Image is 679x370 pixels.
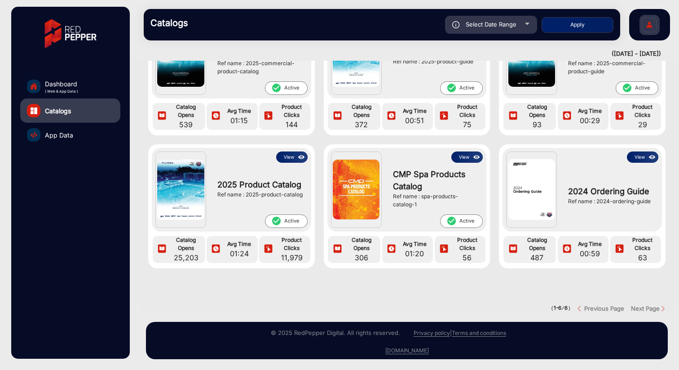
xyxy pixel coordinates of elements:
span: Catalogs [45,106,71,116]
div: Ref name : 2025-product-guide [393,58,479,66]
img: 2024 Ordering Guide [508,159,555,220]
span: Avg Time [574,107,606,115]
span: 01:15 [223,115,255,126]
a: Dashboard( Web & App Data ) [20,74,120,98]
a: [DOMAIN_NAME] [385,347,429,354]
img: icon [211,111,221,121]
button: Apply [542,17,613,33]
span: Active [265,214,308,228]
span: 01:20 [398,248,431,259]
span: Product Clicks [626,103,659,119]
a: Terms and conditions [452,330,506,337]
span: Product Clicks [451,103,483,119]
strong: 6 [564,305,568,311]
div: Ref name : 2025-commercial-product-catalog [217,59,303,76]
span: 56 [451,252,483,263]
span: 75 [451,119,483,130]
span: Avg Time [398,240,431,248]
img: Sign%20Up.svg [640,10,659,42]
span: Active [440,81,483,95]
img: icon [614,111,625,121]
img: icon [647,152,657,162]
img: icon [439,111,449,121]
span: 539 [169,119,203,130]
img: icon [157,244,167,254]
span: 63 [626,252,659,263]
span: 2025 Product Catalog [217,178,303,191]
mat-icon: check_circle [446,83,456,93]
img: icon [211,244,221,254]
span: 29 [626,119,659,130]
span: 144 [275,119,308,130]
span: Catalog Opens [169,236,203,252]
img: icon [332,111,343,121]
div: Ref name : 2025-product-catalog [217,191,303,199]
h3: Catalogs [150,18,276,28]
img: icon [562,244,572,254]
span: Active [265,81,308,95]
small: © 2025 RedPepper Digital. All rights reserved. [271,329,400,336]
img: icon [157,111,167,121]
span: 2024 Ordering Guide [568,185,654,197]
a: | [450,330,452,336]
span: 487 [520,252,554,263]
span: 00:29 [574,115,606,126]
strong: Next Page [631,305,660,312]
span: CMP Spa Products Catalog [393,168,479,192]
span: Catalog Opens [344,236,378,252]
span: Catalog Opens [520,236,554,252]
span: Dashboard [45,79,78,89]
span: Product Clicks [275,103,308,119]
span: ( Web & App Data ) [45,89,78,94]
a: App Data [20,123,120,147]
img: icon [263,111,273,121]
img: home [30,82,38,90]
img: icon [296,152,307,162]
span: Avg Time [223,240,255,248]
span: 01:24 [223,248,255,259]
img: icon [508,111,518,121]
img: previous button [578,305,584,312]
span: Catalog Opens [520,103,554,119]
span: 00:59 [574,248,606,259]
span: Active [440,214,483,228]
img: icon [439,244,449,254]
div: Ref name : 2025-commercial-product-guide [568,59,654,76]
img: icon [562,111,572,121]
img: Next button [660,305,666,312]
div: Ref name : spa-products-catalog-1 [393,192,479,209]
button: Viewicon [451,152,483,163]
img: 2025 Product Catalog [157,159,204,220]
img: icon [332,244,343,254]
strong: 1-6 [554,305,561,311]
span: Product Clicks [275,236,308,252]
button: Viewicon [627,152,658,163]
span: Avg Time [574,240,606,248]
strong: Previous Page [584,305,624,312]
img: vmg-logo [38,11,103,56]
span: Avg Time [223,107,255,115]
img: catalog [31,132,37,138]
img: icon [386,244,397,254]
pre: ( / ) [551,304,571,312]
span: Avg Time [398,107,431,115]
span: Product Clicks [451,236,483,252]
span: Product Clicks [626,236,659,252]
div: Ref name : 2024-ordering-guide [568,197,654,205]
img: icon [386,111,397,121]
img: icon [508,244,518,254]
span: Select Date Range [466,21,516,28]
button: Viewicon [276,152,308,163]
img: CMP Spa Products Catalog [333,160,379,220]
span: 25,203 [169,252,203,263]
img: icon [452,21,460,28]
mat-icon: check_circle [622,83,632,93]
div: ([DATE] - [DATE]) [135,49,661,58]
a: Privacy policy [414,330,450,337]
span: 93 [520,119,554,130]
span: 00:51 [398,115,431,126]
span: 372 [344,119,378,130]
span: App Data [45,130,73,140]
span: 306 [344,252,378,263]
mat-icon: check_circle [271,83,281,93]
